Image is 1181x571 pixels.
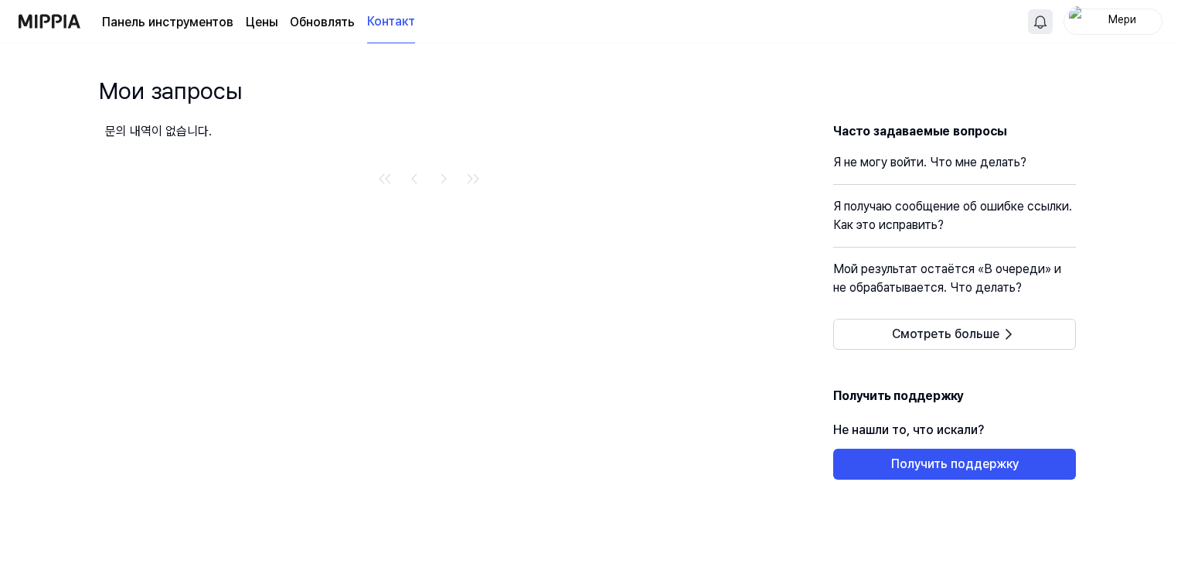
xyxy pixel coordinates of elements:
[290,15,355,29] font: Обновлять
[833,388,963,403] font: Получить поддержку
[891,456,1019,471] font: Получить поддержку
[102,13,233,32] a: Панель инструментов
[833,153,1076,184] a: Я не могу войти. Что мне делать?
[833,155,1026,169] font: Я не могу войти. Что мне делать?
[367,1,415,43] a: Контакт
[833,422,984,437] font: Не нашли то, что искали?
[1108,13,1135,26] font: Мери
[833,327,1076,341] a: Смотреть больше
[833,197,1076,247] a: Я получаю сообщение об ошибке ссылки. Как это исправить?
[1031,12,1050,31] img: 알림
[892,327,999,341] font: Смотреть больше
[367,14,415,29] font: Контакт
[246,13,277,32] a: Цены
[833,319,1076,350] button: Смотреть больше
[102,15,233,29] font: Панель инструментов
[833,124,1006,138] font: Часто задаваемые вопросы
[833,199,1072,232] font: Я получаю сообщение об ошибке ссылки. Как это исправить?
[833,260,1076,309] a: Мой результат остаётся «В очереди» и не обрабатывается. Что делать?
[246,15,277,29] font: Цены
[833,262,1061,295] font: Мой результат остаётся «В очереди» и не обрабатывается. Что делать?
[105,124,212,138] font: 문의 내역이 없습니다.
[1069,6,1087,37] img: профиль
[290,13,355,32] a: Обновлять
[1064,9,1162,35] button: профильМери
[833,449,1076,480] button: Получить поддержку
[833,456,1076,471] a: Получить поддержку
[99,77,243,104] font: Мои запросы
